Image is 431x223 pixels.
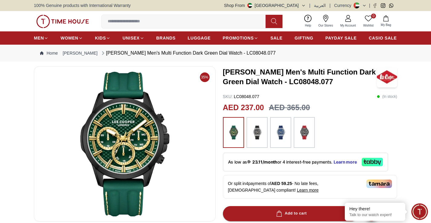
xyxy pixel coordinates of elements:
[329,2,331,8] span: |
[250,120,265,145] img: ...
[389,3,393,8] a: Whatsapp
[34,45,397,62] nav: Breadcrumb
[301,14,315,29] a: Help
[34,35,44,41] span: MEN
[223,33,258,43] a: PROMOTIONS
[325,33,357,43] a: PAYDAY SALE
[122,35,139,41] span: UNISEX
[377,66,397,88] img: Lee Cooper Men's Multi Function Dark Green Dial Watch - LC08048.077
[60,33,83,43] a: WOMEN
[36,15,89,28] img: ...
[411,203,428,220] div: Chat Widget
[302,23,314,28] span: Help
[223,67,377,87] h3: [PERSON_NAME] Men's Multi Function Dark Green Dial Watch - LC08048.077
[100,49,276,57] div: [PERSON_NAME] Men's Multi Function Dark Green Dial Watch - LC08048.077
[39,72,211,216] img: Lee Cooper Men's Multi Function Dark Green Dial Watch - LC08048.077
[377,94,397,100] p: ( In stock )
[95,33,110,43] a: KIDS
[349,206,401,212] div: Hey there!
[156,33,176,43] a: BRANDS
[295,33,313,43] a: GIFTING
[377,14,395,28] button: My Bag
[297,120,312,145] img: ...
[371,14,376,18] span: 0
[223,94,233,99] span: SKU :
[122,33,144,43] a: UNISEX
[224,2,306,8] button: Shop From[GEOGRAPHIC_DATA]
[360,14,377,29] a: 0Wishlist
[188,35,211,41] span: LUGGAGE
[369,33,397,43] a: CASIO SALE
[314,2,326,8] button: العربية
[223,102,264,113] h2: AED 237.00
[271,181,292,186] span: AED 59.25
[381,3,385,8] a: Instagram
[297,188,319,193] span: Learn more
[63,50,97,56] a: [PERSON_NAME]
[40,50,58,56] a: Home
[34,33,48,43] a: MEN
[338,23,358,28] span: My Account
[188,33,211,43] a: LUGGAGE
[200,72,210,82] span: 35%
[60,35,78,41] span: WOMEN
[366,180,392,188] img: Tamara
[270,33,282,43] a: SALE
[361,23,376,28] span: Wishlist
[34,2,131,8] span: 100% Genuine products with International Warranty
[95,35,106,41] span: KIDS
[315,14,337,29] a: Our Stores
[223,175,397,199] div: Or split in 4 payments of - No late fees, [DEMOGRAPHIC_DATA] compliant!
[309,2,311,8] span: |
[325,35,357,41] span: PAYDAY SALE
[273,120,288,145] img: ...
[269,102,310,113] h3: AED 365.00
[316,23,335,28] span: Our Stores
[334,2,354,8] div: Currency
[223,35,254,41] span: PROMOTIONS
[226,120,241,145] img: ...
[373,3,377,8] a: Facebook
[275,210,307,217] div: Add to cart
[156,35,176,41] span: BRANDS
[223,94,260,100] p: LC08048.077
[295,35,313,41] span: GIFTING
[369,35,397,41] span: CASIO SALE
[378,23,393,27] span: My Bag
[349,212,401,218] p: Talk to our watch expert!
[223,206,359,221] button: Add to cart
[247,3,252,8] img: United Arab Emirates
[369,2,370,8] span: |
[270,35,282,41] span: SALE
